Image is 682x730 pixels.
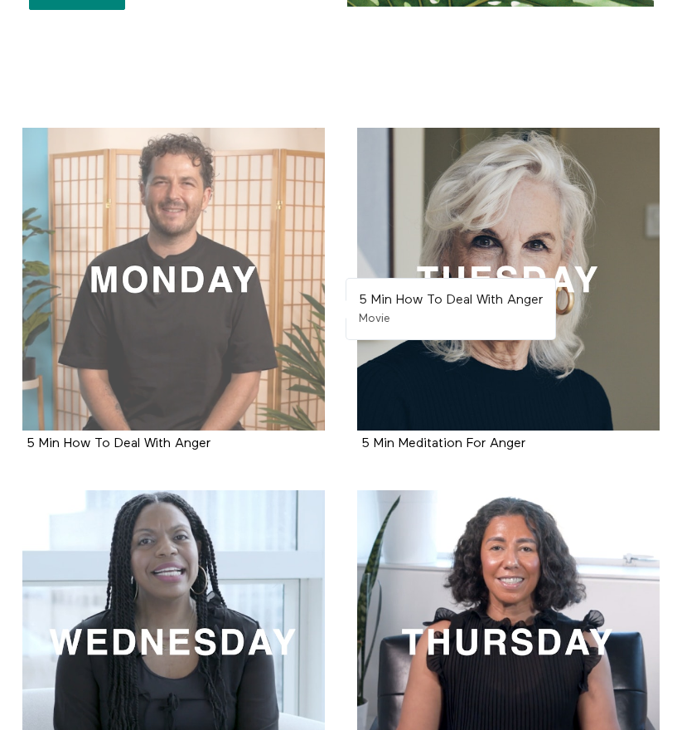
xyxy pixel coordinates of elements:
[359,294,543,307] strong: 5 Min How To Deal With Anger
[357,128,660,431] a: 5 Min Meditation For Anger
[361,437,525,450] strong: 5 Min Meditation For Anger
[359,313,390,324] span: Movie
[27,437,210,450] strong: 5 Min How To Deal With Anger
[27,437,210,450] a: 5 Min How To Deal With Anger
[361,437,525,450] a: 5 Min Meditation For Anger
[22,128,325,431] a: 5 Min How To Deal With Anger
